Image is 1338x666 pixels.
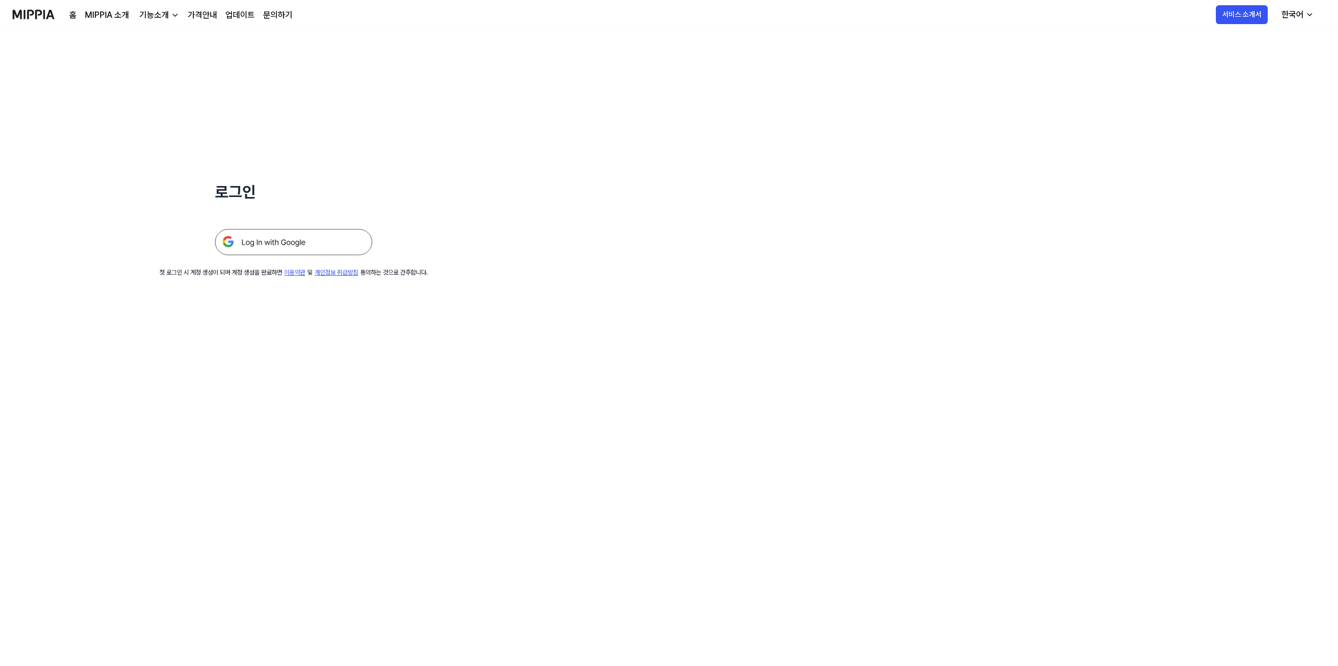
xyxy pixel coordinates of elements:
a: 개인정보 취급방침 [315,269,358,276]
button: 서비스 소개서 [1216,5,1268,24]
div: 한국어 [1279,8,1305,21]
div: 첫 로그인 시 계정 생성이 되며 계정 생성을 완료하면 및 동의하는 것으로 간주합니다. [159,268,428,277]
h1: 로그인 [215,180,372,204]
a: 이용약관 [284,269,305,276]
button: 한국어 [1273,4,1320,25]
img: down [171,11,179,19]
div: 기능소개 [137,9,171,21]
a: 업데이트 [225,9,255,21]
a: 가격안내 [188,9,217,21]
img: 구글 로그인 버튼 [215,229,372,255]
button: 기능소개 [137,9,179,21]
a: 문의하기 [263,9,293,21]
a: 홈 [69,9,77,21]
a: MIPPIA 소개 [85,9,129,21]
